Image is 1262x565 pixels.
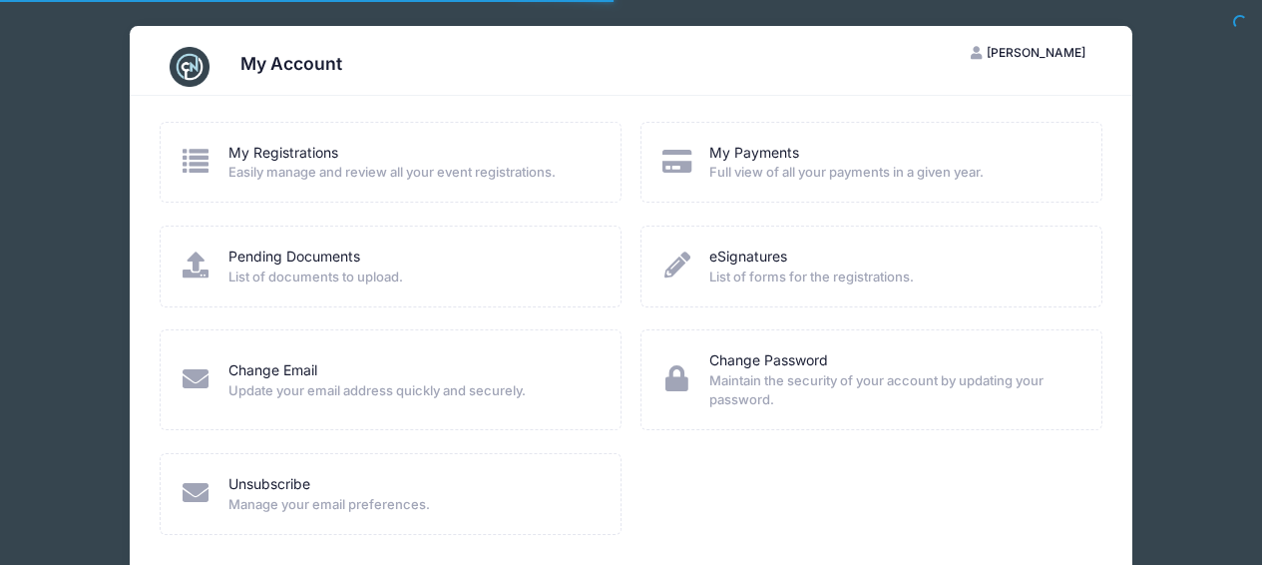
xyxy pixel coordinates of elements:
[228,163,595,183] span: Easily manage and review all your event registrations.
[228,381,595,401] span: Update your email address quickly and securely.
[954,36,1103,70] button: [PERSON_NAME]
[228,360,317,381] a: Change Email
[709,163,1075,183] span: Full view of all your payments in a given year.
[987,45,1085,60] span: [PERSON_NAME]
[709,143,799,164] a: My Payments
[709,350,828,371] a: Change Password
[240,53,342,74] h3: My Account
[228,143,338,164] a: My Registrations
[228,247,360,268] a: Pending Documents
[709,268,1075,287] span: List of forms for the registrations.
[228,474,310,495] a: Unsubscribe
[228,268,595,287] span: List of documents to upload.
[170,47,210,87] img: CampNetwork
[709,371,1075,410] span: Maintain the security of your account by updating your password.
[709,247,787,268] a: eSignatures
[228,495,595,515] span: Manage your email preferences.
